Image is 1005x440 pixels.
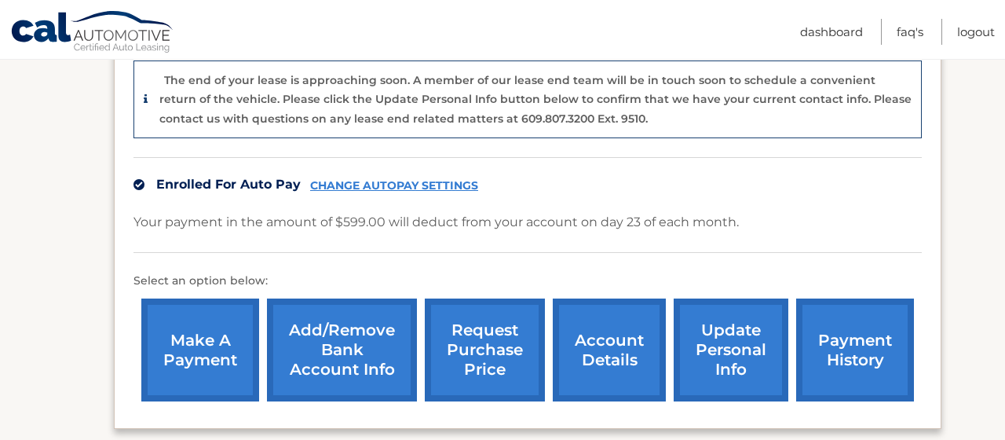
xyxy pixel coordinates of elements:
a: Dashboard [800,19,863,45]
a: CHANGE AUTOPAY SETTINGS [310,179,478,192]
a: Add/Remove bank account info [267,299,417,401]
a: make a payment [141,299,259,401]
span: Enrolled For Auto Pay [156,177,301,192]
a: request purchase price [425,299,545,401]
a: FAQ's [897,19,923,45]
p: The end of your lease is approaching soon. A member of our lease end team will be in touch soon t... [159,73,912,126]
a: Cal Automotive [10,10,175,56]
a: payment history [796,299,914,401]
img: check.svg [133,179,144,190]
p: Select an option below: [133,272,922,291]
a: update personal info [674,299,788,401]
a: Logout [957,19,995,45]
a: account details [553,299,666,401]
p: Your payment in the amount of $599.00 will deduct from your account on day 23 of each month. [133,211,739,233]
